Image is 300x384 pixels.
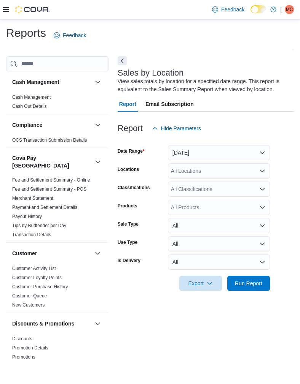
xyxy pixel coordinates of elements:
label: Use Type [118,239,137,245]
span: New Customers [12,302,45,308]
span: Feedback [221,6,244,13]
a: Payout History [12,214,42,219]
a: Customer Purchase History [12,284,68,289]
button: Customer [12,250,92,257]
span: Hide Parameters [161,125,201,132]
span: Discounts [12,336,32,342]
div: Cash Management [6,93,109,114]
button: Cova Pay [GEOGRAPHIC_DATA] [12,154,92,169]
a: OCS Transaction Submission Details [12,137,87,143]
h3: Cash Management [12,78,59,86]
a: Promotion Details [12,345,48,351]
h3: Discounts & Promotions [12,320,74,327]
span: Export [184,276,217,291]
button: Compliance [12,121,92,129]
span: Cash Management [12,94,51,100]
span: Payment and Settlement Details [12,204,77,210]
a: Tips by Budtender per Day [12,223,66,228]
button: All [168,218,270,233]
a: Cash Management [12,95,51,100]
a: Merchant Statement [12,196,53,201]
label: Sale Type [118,221,139,227]
button: Next [118,56,127,65]
a: New Customers [12,302,45,308]
span: Promotions [12,354,35,360]
h3: Report [118,124,143,133]
button: [DATE] [168,145,270,160]
button: All [168,236,270,251]
h3: Sales by Location [118,68,184,77]
a: Transaction Details [12,232,51,237]
h3: Customer [12,250,37,257]
span: Dark Mode [251,13,251,14]
button: Customer [93,249,102,258]
span: Promotion Details [12,345,48,351]
input: Dark Mode [251,5,266,13]
span: Payout History [12,213,42,220]
a: Customer Queue [12,293,47,299]
label: Products [118,203,137,209]
span: Fee and Settlement Summary - Online [12,177,90,183]
label: Date Range [118,148,145,154]
img: Cova [15,6,49,13]
label: Locations [118,166,139,172]
a: Feedback [51,28,89,43]
div: Compliance [6,136,109,148]
button: Cash Management [12,78,92,86]
button: Open list of options [259,204,265,210]
button: Open list of options [259,186,265,192]
span: Customer Queue [12,293,47,299]
button: Export [179,276,222,291]
div: Discounts & Promotions [6,334,109,365]
span: Report [119,96,136,112]
p: | [280,5,282,14]
button: Discounts & Promotions [93,319,102,328]
span: Cash Out Details [12,103,47,109]
span: Fee and Settlement Summary - POS [12,186,86,192]
div: Customer [6,264,109,313]
a: Cash Out Details [12,104,47,109]
a: Payment and Settlement Details [12,205,77,210]
div: Cova Pay [GEOGRAPHIC_DATA] [6,175,109,242]
h1: Reports [6,25,46,41]
h3: Compliance [12,121,42,129]
a: Fee and Settlement Summary - POS [12,186,86,192]
button: Cash Management [93,77,102,87]
label: Is Delivery [118,258,140,264]
span: Merchant Statement [12,195,53,201]
a: Promotions [12,354,35,360]
div: Milo Che [285,5,294,14]
span: MC [286,5,293,14]
span: Feedback [63,32,86,39]
button: Cova Pay [GEOGRAPHIC_DATA] [93,157,102,166]
button: Run Report [227,276,270,291]
button: All [168,254,270,270]
button: Discounts & Promotions [12,320,92,327]
button: Open list of options [259,168,265,174]
span: Run Report [235,280,262,287]
a: Customer Activity List [12,266,56,271]
button: Compliance [93,120,102,130]
label: Classifications [118,185,150,191]
a: Customer Loyalty Points [12,275,62,280]
a: Discounts [12,336,32,341]
span: OCS Transaction Submission Details [12,137,87,143]
button: Hide Parameters [149,121,204,136]
div: View sales totals by location for a specified date range. This report is equivalent to the Sales ... [118,77,290,93]
a: Feedback [209,2,247,17]
span: Email Subscription [145,96,194,112]
a: Fee and Settlement Summary - Online [12,177,90,183]
span: Customer Activity List [12,265,56,272]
